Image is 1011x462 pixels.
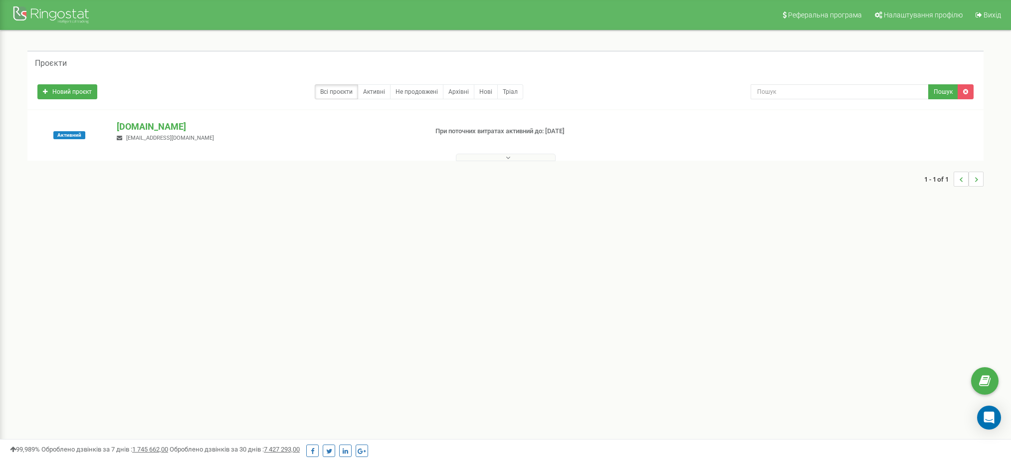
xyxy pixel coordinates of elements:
span: Вихід [984,11,1001,19]
span: [EMAIL_ADDRESS][DOMAIN_NAME] [126,135,214,141]
input: Пошук [751,84,929,99]
u: 7 427 293,00 [264,446,300,453]
span: Реферальна програма [788,11,862,19]
a: Всі проєкти [315,84,358,99]
span: Оброблено дзвінків за 7 днів : [41,446,168,453]
span: 99,989% [10,446,40,453]
u: 1 745 662,00 [132,446,168,453]
a: Тріал [497,84,523,99]
nav: ... [924,162,984,197]
p: [DOMAIN_NAME] [117,120,419,133]
span: Налаштування профілю [884,11,963,19]
a: Не продовжені [390,84,443,99]
span: 1 - 1 of 1 [924,172,954,187]
span: Оброблено дзвінків за 30 днів : [170,446,300,453]
a: Архівні [443,84,474,99]
button: Пошук [928,84,958,99]
div: Open Intercom Messenger [977,406,1001,430]
a: Нові [474,84,498,99]
a: Активні [358,84,391,99]
p: При поточних витратах активний до: [DATE] [435,127,658,136]
span: Активний [53,131,85,139]
a: Новий проєкт [37,84,97,99]
h5: Проєкти [35,59,67,68]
